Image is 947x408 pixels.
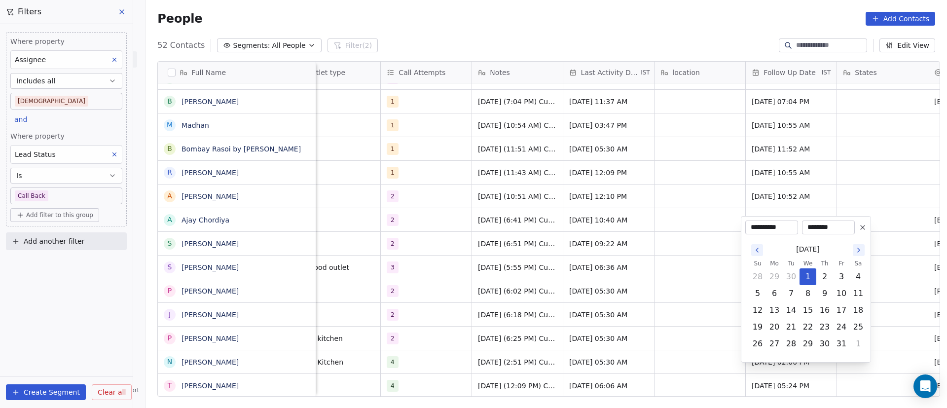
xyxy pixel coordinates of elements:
button: Wednesday, October 22nd, 2025 [800,319,816,335]
button: Friday, October 10th, 2025 [834,286,849,301]
button: Tuesday, September 30th, 2025 [783,269,799,285]
span: [DATE] [796,244,819,255]
button: Go to the Previous Month [751,244,763,256]
th: Monday [766,259,783,268]
button: Sunday, October 12th, 2025 [750,302,765,318]
button: Monday, October 27th, 2025 [766,336,782,352]
button: Tuesday, October 7th, 2025 [783,286,799,301]
button: Thursday, October 16th, 2025 [817,302,833,318]
button: Saturday, October 25th, 2025 [850,319,866,335]
button: Saturday, October 11th, 2025 [850,286,866,301]
button: Sunday, October 5th, 2025 [750,286,765,301]
button: Monday, September 29th, 2025 [766,269,782,285]
button: Sunday, October 19th, 2025 [750,319,765,335]
button: Tuesday, October 28th, 2025 [783,336,799,352]
th: Tuesday [783,259,800,268]
th: Sunday [749,259,766,268]
th: Saturday [850,259,867,268]
th: Thursday [816,259,833,268]
button: Wednesday, October 8th, 2025 [800,286,816,301]
button: Sunday, October 26th, 2025 [750,336,765,352]
button: Saturday, October 18th, 2025 [850,302,866,318]
th: Friday [833,259,850,268]
button: Friday, October 24th, 2025 [834,319,849,335]
button: Wednesday, October 1st, 2025, selected [800,269,816,285]
table: October 2025 [749,259,867,352]
button: Thursday, October 23rd, 2025 [817,319,833,335]
button: Tuesday, October 21st, 2025 [783,319,799,335]
button: Saturday, October 4th, 2025 [850,269,866,285]
th: Wednesday [800,259,816,268]
button: Sunday, September 28th, 2025 [750,269,765,285]
button: Wednesday, October 15th, 2025 [800,302,816,318]
button: Go to the Next Month [853,244,865,256]
button: Tuesday, October 14th, 2025 [783,302,799,318]
button: Friday, October 17th, 2025 [834,302,849,318]
button: Friday, October 3rd, 2025 [834,269,849,285]
button: Friday, October 31st, 2025 [834,336,849,352]
button: Saturday, November 1st, 2025 [850,336,866,352]
button: Monday, October 6th, 2025 [766,286,782,301]
button: Thursday, October 9th, 2025 [817,286,833,301]
button: Monday, October 20th, 2025 [766,319,782,335]
button: Wednesday, October 29th, 2025 [800,336,816,352]
button: Monday, October 13th, 2025 [766,302,782,318]
button: Thursday, October 30th, 2025 [817,336,833,352]
button: Thursday, October 2nd, 2025 [817,269,833,285]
